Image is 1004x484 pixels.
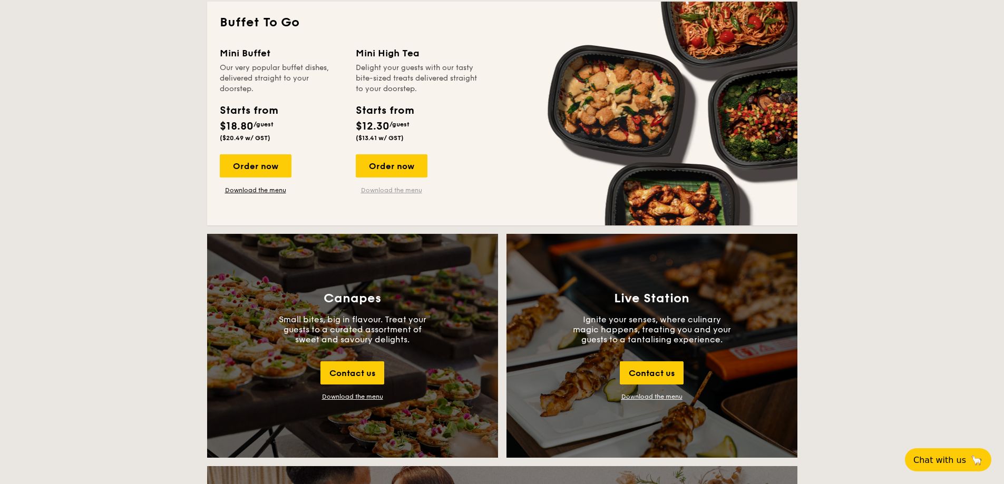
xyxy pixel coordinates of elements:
[356,103,413,118] div: Starts from
[220,103,277,118] div: Starts from
[621,393,683,400] a: Download the menu
[254,121,274,128] span: /guest
[324,291,381,306] h3: Canapes
[356,63,479,94] div: Delight your guests with our tasty bite-sized treats delivered straight to your doorstep.
[389,121,410,128] span: /guest
[220,186,291,194] a: Download the menu
[573,314,731,344] p: Ignite your senses, where culinary magic happens, treating you and your guests to a tantalising e...
[220,14,785,31] h2: Buffet To Go
[220,154,291,177] div: Order now
[356,154,427,177] div: Order now
[620,361,684,384] div: Contact us
[905,448,991,471] button: Chat with us🦙
[220,63,343,94] div: Our very popular buffet dishes, delivered straight to your doorstep.
[220,120,254,133] span: $18.80
[320,361,384,384] div: Contact us
[220,134,270,142] span: ($20.49 w/ GST)
[356,46,479,61] div: Mini High Tea
[356,134,404,142] span: ($13.41 w/ GST)
[220,46,343,61] div: Mini Buffet
[970,454,983,466] span: 🦙
[913,455,966,465] span: Chat with us
[614,291,689,306] h3: Live Station
[356,186,427,194] a: Download the menu
[322,393,383,400] div: Download the menu
[356,120,389,133] span: $12.30
[274,314,432,344] p: Small bites, big in flavour. Treat your guests to a curated assortment of sweet and savoury delig...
